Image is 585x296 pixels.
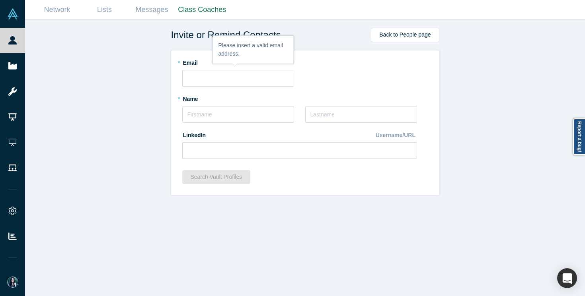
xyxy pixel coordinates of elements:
[7,277,18,288] img: Danielle Vivo's Account
[171,28,281,42] span: Invite or Remind Contacts
[305,106,417,123] input: Lastname
[33,0,81,19] a: Network
[371,28,439,42] a: Back to People page
[182,92,294,103] label: Name
[128,0,175,19] a: Messages
[182,170,251,184] button: Search Vault Profiles
[182,128,206,139] label: LinkedIn
[182,56,428,67] label: Email
[7,8,18,19] img: Alchemist Vault Logo
[81,0,128,19] a: Lists
[213,36,294,64] div: Please insert a valid email address.
[175,0,229,19] a: Class Coaches
[376,128,417,142] div: Username/URL
[573,118,585,155] a: Report a bug!
[182,106,294,123] input: Firstname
